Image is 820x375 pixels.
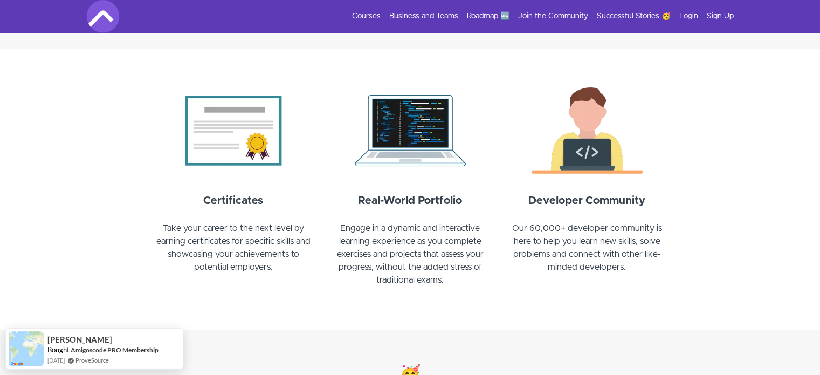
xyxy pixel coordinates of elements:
[9,331,44,366] img: provesource social proof notification image
[467,11,509,22] a: Roadmap 🆕
[47,356,65,365] span: [DATE]
[156,224,311,271] span: Take your career to the next level by earning certificates for specific skills and showcasing you...
[47,335,112,344] span: [PERSON_NAME]
[518,11,588,22] a: Join the Community
[512,224,662,271] span: Our 60,000+ developer community is here to help you learn new skills, solve problems and connect ...
[707,11,734,22] a: Sign Up
[151,81,315,180] img: Certificates
[203,195,263,206] strong: Certificates
[328,81,492,180] img: Create a real-world portfolio
[597,11,671,22] a: Successful Stories 🥳
[679,11,698,22] a: Login
[352,11,381,22] a: Courses
[389,11,458,22] a: Business and Teams
[358,195,462,206] strong: Real-World Portfolio
[505,81,669,180] img: Join out Developer Community
[328,222,492,299] p: Engage in a dynamic and interactive learning experience as you complete exercises and projects th...
[47,345,70,354] span: Bought
[528,195,645,206] strong: Developer Community
[75,356,109,365] a: ProveSource
[71,345,159,354] a: Amigoscode PRO Membership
